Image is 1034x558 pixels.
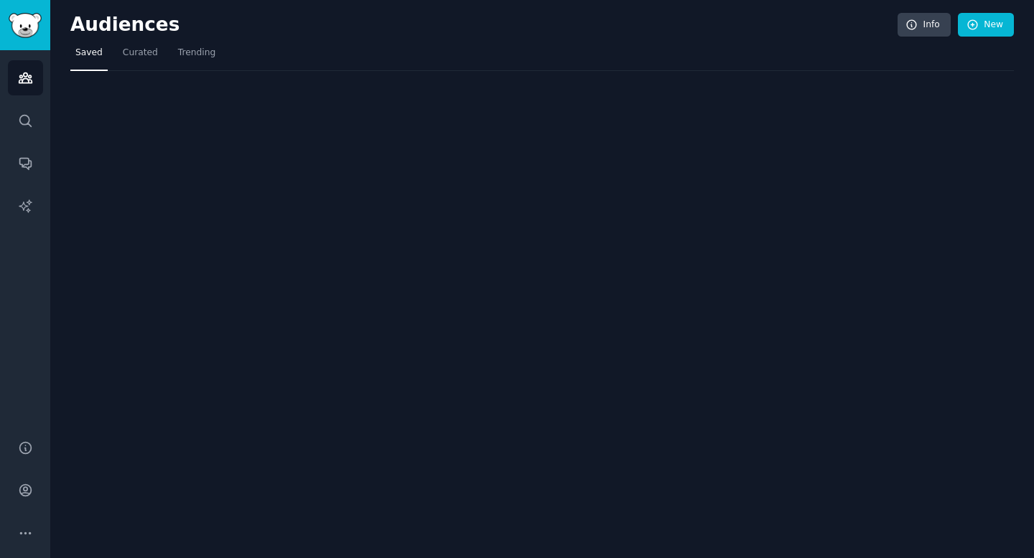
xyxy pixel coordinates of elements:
h2: Audiences [70,14,898,37]
a: Trending [173,42,220,71]
span: Curated [123,47,158,60]
span: Saved [75,47,103,60]
a: Curated [118,42,163,71]
a: Saved [70,42,108,71]
a: Info [898,13,951,37]
span: Trending [178,47,215,60]
img: GummySearch logo [9,13,42,38]
a: New [958,13,1014,37]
